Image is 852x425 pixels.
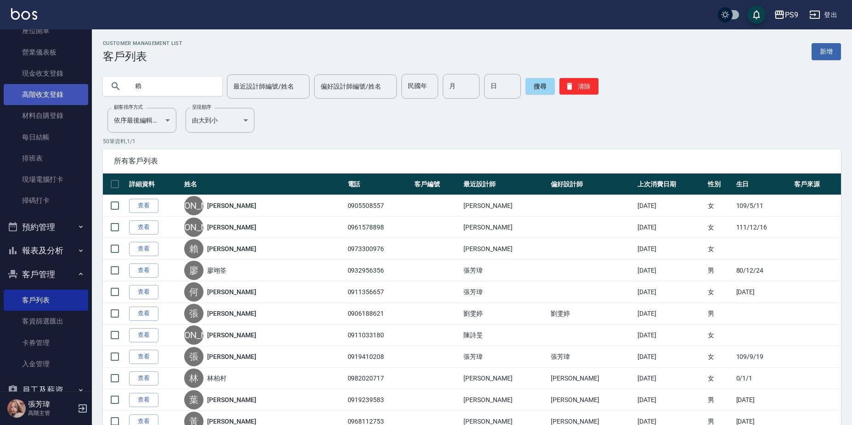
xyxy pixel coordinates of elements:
div: 林 [184,369,203,388]
td: 0961578898 [345,217,412,238]
img: Person [7,399,26,418]
td: 劉雯婷 [548,303,635,324]
a: [PERSON_NAME] [207,309,256,318]
th: 偏好設計師 [548,173,635,195]
td: 0919410208 [345,346,412,368]
a: 查看 [129,393,158,407]
div: 張 [184,347,203,366]
td: [PERSON_NAME] [548,368,635,389]
td: 張芳瑋 [548,346,635,368]
a: 廖翊筌 [207,266,226,275]
td: [DATE] [635,389,705,411]
button: 預約管理 [4,215,88,239]
td: [PERSON_NAME] [461,389,548,411]
td: [DATE] [635,260,705,281]
div: 由大到小 [186,108,254,133]
th: 電話 [345,173,412,195]
td: 劉雯婷 [461,303,548,324]
a: 材料自購登錄 [4,105,88,126]
td: 女 [705,346,734,368]
th: 生日 [734,173,792,195]
td: [DATE] [734,389,792,411]
a: 每日結帳 [4,127,88,148]
a: 客戶列表 [4,290,88,311]
td: 張芳瑋 [461,260,548,281]
td: 0905508557 [345,195,412,217]
td: 109/9/19 [734,346,792,368]
a: 查看 [129,242,158,256]
a: 查看 [129,285,158,299]
a: 查看 [129,371,158,386]
th: 上次消費日期 [635,173,705,195]
td: 男 [705,389,734,411]
a: 林柏村 [207,374,226,383]
a: [PERSON_NAME] [207,352,256,361]
td: 111/12/16 [734,217,792,238]
th: 姓名 [182,173,345,195]
a: 新增 [812,43,841,60]
button: 報表及分析 [4,239,88,263]
button: 客戶管理 [4,263,88,286]
td: [PERSON_NAME] [461,238,548,260]
td: 109/5/11 [734,195,792,217]
a: 現場電腦打卡 [4,169,88,190]
a: 查看 [129,220,158,235]
div: 廖 [184,261,203,280]
div: [PERSON_NAME] [184,196,203,215]
a: [PERSON_NAME] [207,201,256,210]
button: 登出 [806,6,841,23]
div: [PERSON_NAME] [184,325,203,345]
a: [PERSON_NAME] [207,287,256,296]
div: [PERSON_NAME] [184,218,203,237]
td: 陳詩旻 [461,324,548,346]
a: 查看 [129,307,158,321]
h3: 客戶列表 [103,50,182,63]
a: 查看 [129,328,158,342]
button: 清除 [559,78,598,95]
th: 性別 [705,173,734,195]
a: 查看 [129,199,158,213]
td: 0911356657 [345,281,412,303]
td: [DATE] [734,281,792,303]
td: 80/12/24 [734,260,792,281]
td: [DATE] [635,217,705,238]
div: 葉 [184,390,203,409]
th: 最近設計師 [461,173,548,195]
div: 依序最後編輯時間 [107,108,176,133]
a: [PERSON_NAME] [207,330,256,340]
a: 排班表 [4,148,88,169]
td: [DATE] [635,281,705,303]
h5: 張芳瑋 [28,400,75,409]
a: 卡券管理 [4,332,88,353]
td: [DATE] [635,324,705,346]
td: 男 [705,303,734,324]
input: 搜尋關鍵字 [129,74,215,99]
button: 員工及薪資 [4,378,88,402]
td: 0982020717 [345,368,412,389]
td: [PERSON_NAME] [548,389,635,411]
td: [DATE] [635,368,705,389]
p: 50 筆資料, 1 / 1 [103,137,841,145]
td: 女 [705,281,734,303]
a: 現金收支登錄 [4,63,88,84]
p: 高階主管 [28,409,75,417]
td: [DATE] [635,195,705,217]
td: 0/1/1 [734,368,792,389]
td: 0911033180 [345,324,412,346]
a: 查看 [129,350,158,364]
td: 0906188621 [345,303,412,324]
td: 男 [705,260,734,281]
a: [PERSON_NAME] [207,244,256,253]
a: 查看 [129,263,158,278]
td: [DATE] [635,238,705,260]
a: [PERSON_NAME] [207,395,256,404]
a: [PERSON_NAME] [207,223,256,232]
div: PS9 [785,9,798,21]
label: 呈現順序 [192,104,211,111]
th: 客戶編號 [412,173,461,195]
td: 女 [705,368,734,389]
td: 0919239583 [345,389,412,411]
td: 女 [705,195,734,217]
td: 張芳瑋 [461,281,548,303]
div: 張 [184,304,203,323]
